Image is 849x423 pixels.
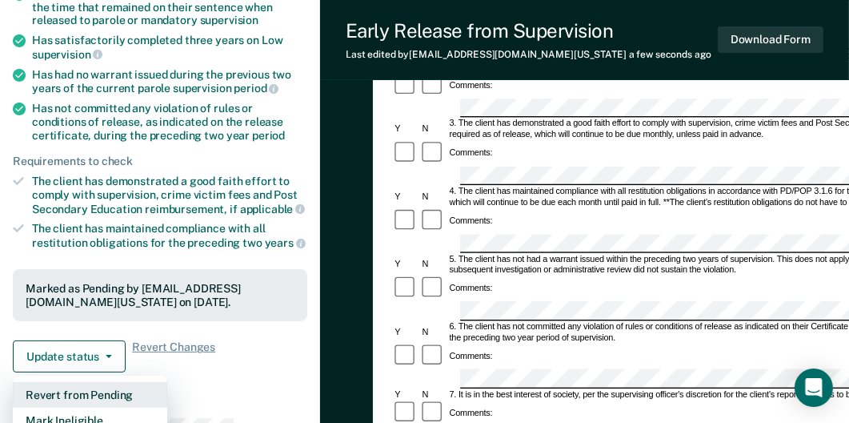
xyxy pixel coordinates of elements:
div: N [420,124,447,135]
div: Open Intercom Messenger [795,369,833,407]
span: supervision [32,48,102,61]
div: Comments: [447,408,495,419]
button: Download Form [718,26,823,53]
div: Has had no warrant issued during the previous two years of the current parole supervision [32,68,307,95]
div: Y [393,328,420,339]
span: Revert Changes [132,340,215,373]
span: a few seconds ago [629,49,711,60]
div: Marked as Pending by [EMAIL_ADDRESS][DOMAIN_NAME][US_STATE] on [DATE]. [26,282,294,309]
div: N [420,260,447,271]
div: Comments: [447,351,495,362]
span: period [234,82,278,95]
div: Last edited by [EMAIL_ADDRESS][DOMAIN_NAME][US_STATE] [346,49,711,60]
div: The client has maintained compliance with all restitution obligations for the preceding two [32,222,307,249]
div: N [420,389,447,401]
div: Has not committed any violation of rules or conditions of release, as indicated on the release ce... [32,102,307,142]
div: Y [393,260,420,271]
div: Y [393,124,420,135]
span: period [252,129,285,142]
button: Revert from Pending [13,382,167,408]
span: years [265,236,306,249]
div: N [420,192,447,203]
div: Requirements to check [13,155,307,168]
div: Has satisfactorily completed three years on Low [32,34,307,61]
span: supervision [200,14,258,26]
div: The client has demonstrated a good faith effort to comply with supervision, crime victim fees and... [32,175,307,216]
div: Y [393,192,420,203]
div: N [420,328,447,339]
div: Early Release from Supervision [346,19,711,42]
span: applicable [240,203,305,216]
div: Y [393,389,420,401]
div: Comments: [447,80,495,91]
div: Comments: [447,216,495,227]
div: Comments: [447,148,495,159]
button: Update status [13,340,126,373]
div: Comments: [447,284,495,295]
